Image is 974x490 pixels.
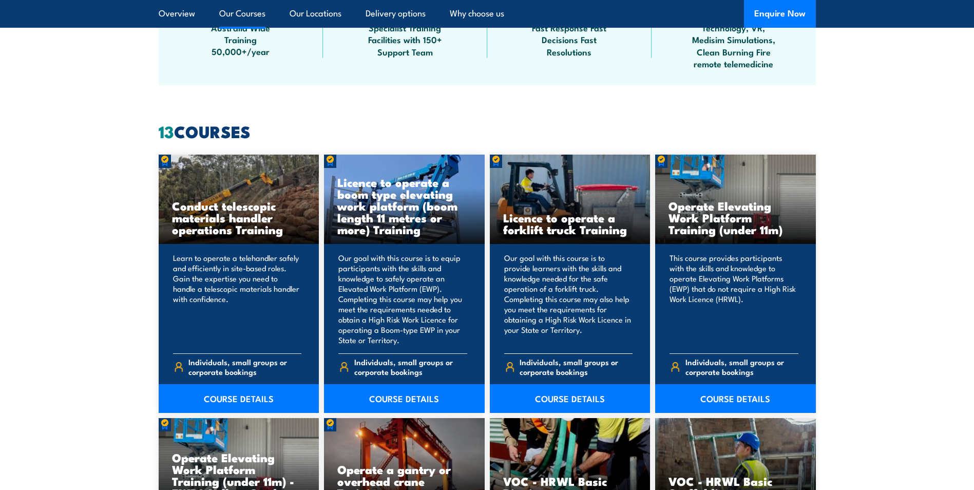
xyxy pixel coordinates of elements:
h2: COURSES [159,124,816,138]
p: Our goal with this course is to equip participants with the skills and knowledge to safely operat... [338,253,467,345]
span: Fast Response Fast Decisions Fast Resolutions [523,22,616,58]
span: Individuals, small groups or corporate bookings [354,357,467,376]
span: Individuals, small groups or corporate bookings [188,357,301,376]
span: Technology, VR, Medisim Simulations, Clean Burning Fire remote telemedicine [687,22,780,70]
span: Specialist Training Facilities with 150+ Support Team [359,22,451,58]
span: Individuals, small groups or corporate bookings [685,357,798,376]
h3: Conduct telescopic materials handler operations Training [172,200,306,235]
span: Australia Wide Training 50,000+/year [195,22,287,58]
p: Learn to operate a telehandler safely and efficiently in site-based roles. Gain the expertise you... [173,253,302,345]
a: COURSE DETAILS [324,384,485,413]
a: COURSE DETAILS [490,384,651,413]
a: COURSE DETAILS [159,384,319,413]
p: This course provides participants with the skills and knowledge to operate Elevating Work Platfor... [670,253,798,345]
h3: Operate Elevating Work Platform Training (under 11m) [669,200,803,235]
h3: Licence to operate a boom type elevating work platform (boom length 11 metres or more) Training [337,176,471,235]
span: Individuals, small groups or corporate bookings [520,357,633,376]
strong: 13 [159,118,174,144]
p: Our goal with this course is to provide learners with the skills and knowledge needed for the saf... [504,253,633,345]
a: COURSE DETAILS [655,384,816,413]
h3: Licence to operate a forklift truck Training [503,212,637,235]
